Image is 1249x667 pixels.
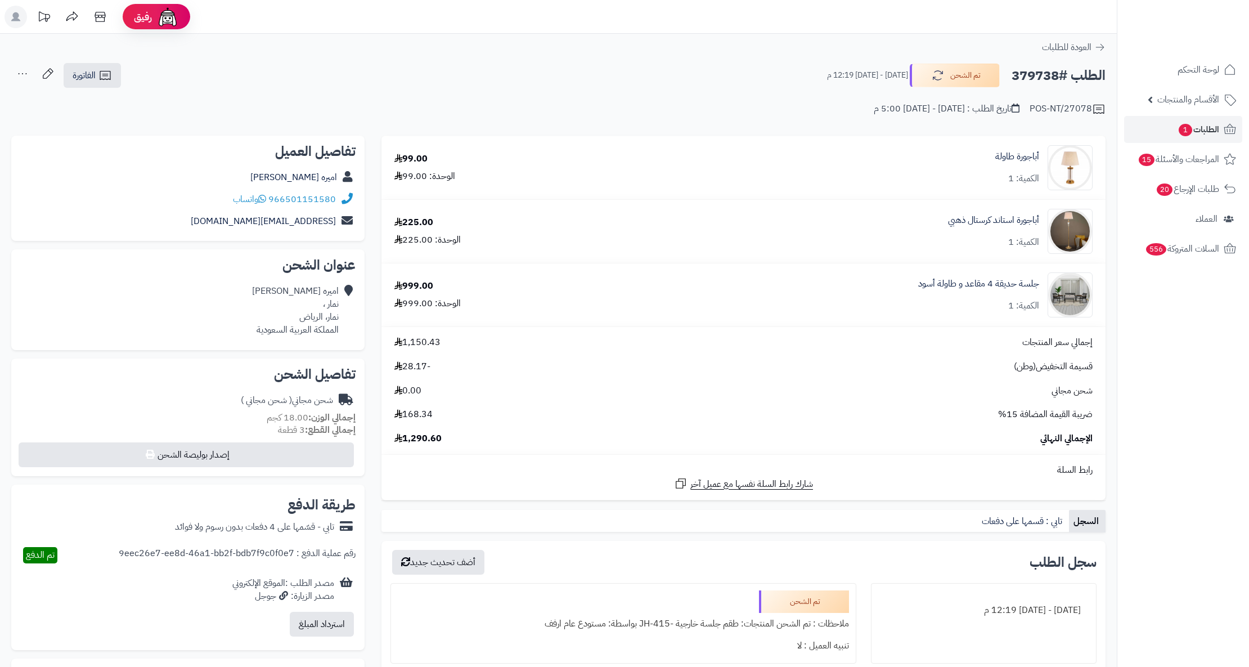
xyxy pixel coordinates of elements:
a: أباجورة استاند كرستال ذهبي [948,214,1039,227]
div: مصدر الزيارة: جوجل [232,590,334,603]
a: السلات المتروكة556 [1124,235,1242,262]
div: رقم عملية الدفع : 9eec26e7-ee8d-46a1-bb2f-bdb7f9c0f0e7 [119,547,356,563]
a: تحديثات المنصة [30,6,58,31]
a: السجل [1069,510,1106,532]
button: إصدار بوليصة الشحن [19,442,354,467]
div: تم الشحن [759,590,849,613]
span: ضريبة القيمة المضافة 15% [998,408,1093,421]
a: 966501151580 [268,193,336,206]
span: الإجمالي النهائي [1040,432,1093,445]
div: تنبيه العميل : لا [398,635,849,657]
div: الوحدة: 999.00 [394,297,461,310]
a: طلبات الإرجاع20 [1124,176,1242,203]
div: مصدر الطلب :الموقع الإلكتروني [232,577,334,603]
span: الفاتورة [73,69,96,82]
div: تاريخ الطلب : [DATE] - [DATE] 5:00 م [874,102,1019,115]
span: رفيق [134,10,152,24]
a: تابي : قسمها على دفعات [977,510,1069,532]
span: لوحة التحكم [1178,62,1219,78]
a: الفاتورة [64,63,121,88]
h2: طريقة الدفع [287,498,356,512]
span: 20 [1157,183,1172,196]
span: 15 [1139,154,1154,166]
div: اميره [PERSON_NAME] نمار ، نمار، الرياض المملكة العربية السعودية [252,285,339,336]
h2: تفاصيل الشحن [20,368,356,381]
span: شحن مجاني [1052,384,1093,397]
a: العملاء [1124,205,1242,232]
span: ( شحن مجاني ) [241,393,292,407]
div: 999.00 [394,280,433,293]
img: ai-face.png [156,6,179,28]
span: 556 [1146,243,1166,256]
a: أباجورة طاولة [995,150,1039,163]
span: إجمالي سعر المنتجات [1022,336,1093,349]
div: الوحدة: 99.00 [394,170,455,183]
img: logo-2.png [1172,28,1238,52]
span: 1,150.43 [394,336,441,349]
span: 1,290.60 [394,432,442,445]
div: رابط السلة [386,464,1101,477]
img: 1754463026-110119010031-90x90.jpg [1048,272,1092,317]
span: السلات المتروكة [1145,241,1219,257]
img: 1736342191-220202011323-90x90.jpg [1048,209,1092,254]
div: الكمية: 1 [1008,172,1039,185]
strong: إجمالي القطع: [305,423,356,437]
div: POS-NT/27078 [1030,102,1106,116]
a: شارك رابط السلة نفسها مع عميل آخر [674,477,813,491]
span: 0.00 [394,384,421,397]
span: شارك رابط السلة نفسها مع عميل آخر [690,478,813,491]
h3: سجل الطلب [1030,556,1097,569]
span: الأقسام والمنتجات [1157,92,1219,108]
div: ملاحظات : تم الشحن المنتجات: طقم جلسة خارجية -JH-415 بواسطة: مستودع عام ارفف [398,613,849,635]
div: [DATE] - [DATE] 12:19 م [878,599,1089,621]
a: واتساب [233,193,266,206]
small: 18.00 كجم [267,411,356,424]
span: 1 [1179,124,1192,136]
div: الكمية: 1 [1008,236,1039,249]
a: الطلبات1 [1124,116,1242,143]
span: 168.34 [394,408,433,421]
span: العملاء [1196,211,1217,227]
a: العودة للطلبات [1042,41,1106,54]
span: الطلبات [1178,122,1219,137]
h2: عنوان الشحن [20,258,356,272]
button: أضف تحديث جديد [392,550,484,575]
span: المراجعات والأسئلة [1138,151,1219,167]
span: -28.17 [394,360,430,373]
h2: الطلب #379738 [1012,64,1106,87]
span: العودة للطلبات [1042,41,1091,54]
div: شحن مجاني [241,394,333,407]
a: المراجعات والأسئلة15 [1124,146,1242,173]
div: الكمية: 1 [1008,299,1039,312]
span: طلبات الإرجاع [1156,181,1219,197]
div: 225.00 [394,216,433,229]
strong: إجمالي الوزن: [308,411,356,424]
span: تم الدفع [26,548,55,562]
h2: تفاصيل العميل [20,145,356,158]
div: تابي - قسّمها على 4 دفعات بدون رسوم ولا فوائد [175,521,334,534]
img: 1715413640-220202010907-90x90.jpg [1048,145,1092,190]
div: 99.00 [394,153,428,165]
button: استرداد المبلغ [290,612,354,637]
span: قسيمة التخفيض(وطن) [1014,360,1093,373]
a: [EMAIL_ADDRESS][DOMAIN_NAME] [191,214,336,228]
a: جلسة حديقة 4 مقاعد و طاولة أسود [918,277,1039,290]
a: اميره [PERSON_NAME] [250,171,337,184]
div: الوحدة: 225.00 [394,234,461,247]
button: تم الشحن [910,64,1000,87]
small: [DATE] - [DATE] 12:19 م [827,70,908,81]
a: لوحة التحكم [1124,56,1242,83]
small: 3 قطعة [278,423,356,437]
